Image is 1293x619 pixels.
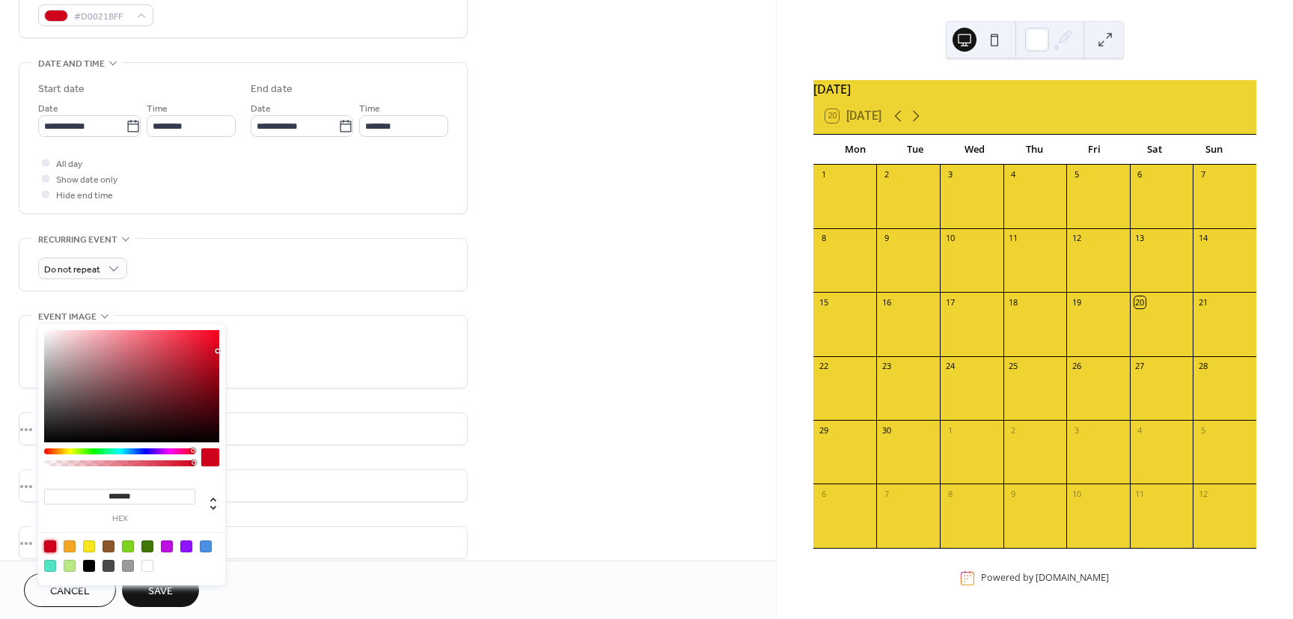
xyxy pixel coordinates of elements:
[56,156,82,172] span: All day
[74,9,129,25] span: #D0021BFF
[981,572,1109,585] div: Powered by
[50,584,90,600] span: Cancel
[944,488,956,499] div: 8
[1197,424,1208,436] div: 5
[1197,488,1208,499] div: 12
[24,573,116,607] button: Cancel
[122,573,199,607] button: Save
[1008,361,1019,372] div: 25
[251,82,293,97] div: End date
[103,540,114,552] div: #8B572A
[1197,169,1208,180] div: 7
[38,309,97,325] span: Event image
[1005,135,1065,165] div: Thu
[1197,233,1208,244] div: 14
[881,424,892,436] div: 30
[103,560,114,572] div: #4A4A4A
[1134,233,1146,244] div: 13
[885,135,945,165] div: Tue
[944,361,956,372] div: 24
[83,560,95,572] div: #000000
[148,584,173,600] span: Save
[881,296,892,308] div: 16
[881,361,892,372] div: 23
[141,540,153,552] div: #417505
[64,560,76,572] div: #B8E986
[1134,361,1146,372] div: 27
[1008,424,1019,436] div: 2
[818,169,829,180] div: 1
[1071,296,1082,308] div: 19
[56,188,113,204] span: Hide end time
[1185,135,1244,165] div: Sun
[1125,135,1185,165] div: Sat
[44,540,56,552] div: #D0021B
[1008,233,1019,244] div: 11
[1134,488,1146,499] div: 11
[122,560,134,572] div: #9B9B9B
[881,488,892,499] div: 7
[64,540,76,552] div: #F5A623
[825,135,885,165] div: Mon
[83,540,95,552] div: #F8E71C
[200,540,212,552] div: #4A90E2
[944,233,956,244] div: 10
[161,540,173,552] div: #BD10E0
[38,232,117,248] span: Recurring event
[818,361,829,372] div: 22
[359,101,380,117] span: Time
[180,540,192,552] div: #9013FE
[44,261,100,278] span: Do not repeat
[38,101,58,117] span: Date
[1008,488,1019,499] div: 9
[1197,361,1208,372] div: 28
[251,101,271,117] span: Date
[1065,135,1125,165] div: Fri
[944,296,956,308] div: 17
[944,169,956,180] div: 3
[944,424,956,436] div: 1
[818,424,829,436] div: 29
[945,135,1005,165] div: Wed
[19,470,467,501] div: •••
[122,540,134,552] div: #7ED321
[147,101,168,117] span: Time
[56,172,117,188] span: Show date only
[141,560,153,572] div: #FFFFFF
[1071,424,1082,436] div: 3
[1071,233,1082,244] div: 12
[881,233,892,244] div: 9
[44,560,56,572] div: #50E3C2
[818,488,829,499] div: 6
[1071,361,1082,372] div: 26
[38,56,105,72] span: Date and time
[1134,296,1146,308] div: 20
[1071,169,1082,180] div: 5
[1008,169,1019,180] div: 4
[1134,169,1146,180] div: 6
[19,413,467,445] div: •••
[1134,424,1146,436] div: 4
[818,233,829,244] div: 8
[1008,296,1019,308] div: 18
[813,80,1256,98] div: [DATE]
[1071,488,1082,499] div: 10
[19,527,467,558] div: •••
[881,169,892,180] div: 2
[818,296,829,308] div: 15
[44,515,195,523] label: hex
[1036,572,1109,585] a: [DOMAIN_NAME]
[38,82,85,97] div: Start date
[1197,296,1208,308] div: 21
